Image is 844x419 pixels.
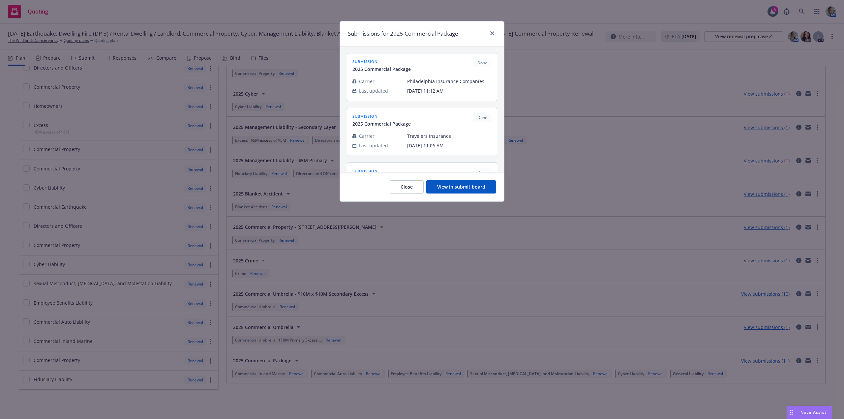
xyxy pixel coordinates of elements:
[390,180,424,194] button: Close
[352,113,411,119] span: submission
[352,66,411,73] span: 2025 Commercial Package
[787,406,832,419] button: Nova Assist
[426,180,496,194] button: View in submit board
[488,29,496,37] a: close
[476,60,489,66] span: Done
[352,120,411,127] span: 2025 Commercial Package
[407,87,492,94] span: [DATE] 11:12 AM
[352,168,411,174] span: submission
[359,133,375,139] span: Carrier
[407,142,492,149] span: [DATE] 11:06 AM
[476,169,489,175] span: Done
[359,142,388,149] span: Last updated
[800,409,827,415] span: Nova Assist
[407,133,492,139] span: Travelers Insurance
[407,78,492,85] span: Philadelphia Insurance Companies
[352,59,411,64] span: submission
[359,78,375,85] span: Carrier
[476,115,489,121] span: Done
[359,87,388,94] span: Last updated
[787,406,795,419] div: Drag to move
[348,29,458,38] h1: Submissions for 2025 Commercial Package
